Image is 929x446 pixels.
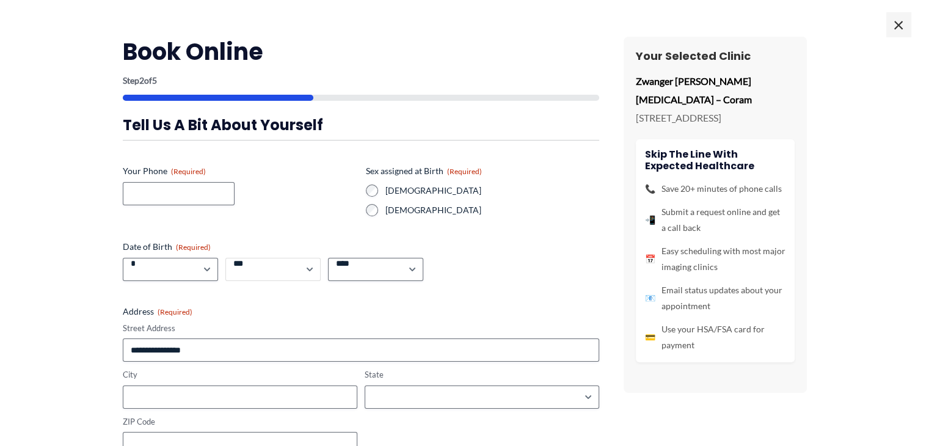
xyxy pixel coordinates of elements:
label: Street Address [123,323,599,334]
span: 2 [139,75,144,86]
label: ZIP Code [123,416,357,428]
li: Email status updates about your appointment [645,282,785,314]
span: 📲 [645,212,655,228]
span: 📞 [645,181,655,197]
span: (Required) [176,243,211,252]
li: Easy scheduling with most major imaging clinics [645,243,785,275]
h3: Your Selected Clinic [636,49,795,63]
li: Save 20+ minutes of phone calls [645,181,785,197]
p: [STREET_ADDRESS] [636,109,795,127]
span: (Required) [171,167,206,176]
label: [DEMOGRAPHIC_DATA] [385,204,599,216]
h2: Book Online [123,37,599,67]
label: State [365,369,599,381]
li: Use your HSA/FSA card for payment [645,321,785,353]
legend: Date of Birth [123,241,211,253]
span: (Required) [447,167,482,176]
legend: Address [123,305,192,318]
span: 📅 [645,251,655,267]
label: Your Phone [123,165,356,177]
h3: Tell us a bit about yourself [123,115,599,134]
p: Zwanger [PERSON_NAME] [MEDICAL_DATA] – Coram [636,72,795,108]
span: 5 [152,75,157,86]
label: City [123,369,357,381]
li: Submit a request online and get a call back [645,204,785,236]
h4: Skip the line with Expected Healthcare [645,148,785,172]
span: 💳 [645,329,655,345]
p: Step of [123,76,599,85]
label: [DEMOGRAPHIC_DATA] [385,185,599,197]
span: × [886,12,911,37]
legend: Sex assigned at Birth [366,165,482,177]
span: 📧 [645,290,655,306]
span: (Required) [158,307,192,316]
